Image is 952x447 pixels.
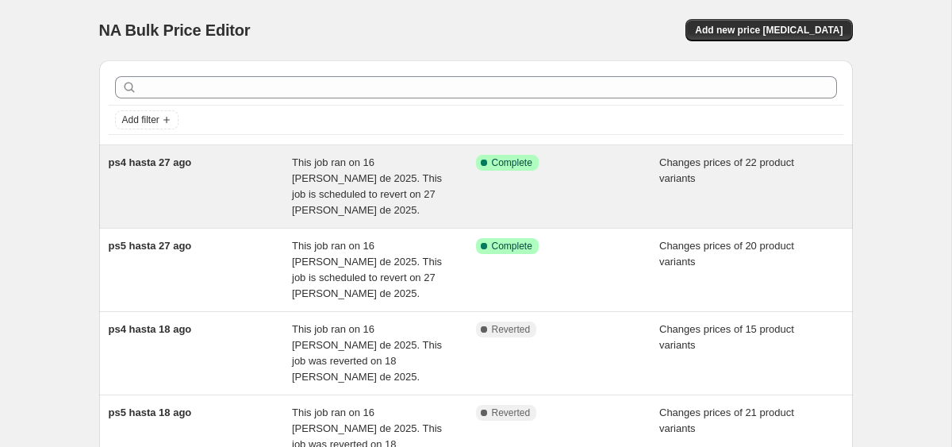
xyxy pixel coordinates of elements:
span: Reverted [492,407,531,419]
span: This job ran on 16 [PERSON_NAME] de 2025. This job is scheduled to revert on 27 [PERSON_NAME] de ... [292,156,442,216]
span: ps4 hasta 27 ago [109,156,192,168]
span: Changes prices of 21 product variants [659,407,794,434]
span: Changes prices of 15 product variants [659,323,794,351]
span: This job ran on 16 [PERSON_NAME] de 2025. This job is scheduled to revert on 27 [PERSON_NAME] de ... [292,240,442,299]
span: NA Bulk Price Editor [99,21,251,39]
span: Add filter [122,114,159,126]
span: Complete [492,156,532,169]
span: Changes prices of 22 product variants [659,156,794,184]
span: Complete [492,240,532,252]
span: ps4 hasta 18 ago [109,323,192,335]
span: Add new price [MEDICAL_DATA] [695,24,843,37]
span: ps5 hasta 27 ago [109,240,192,252]
button: Add filter [115,110,178,129]
span: ps5 hasta 18 ago [109,407,192,418]
span: This job ran on 16 [PERSON_NAME] de 2025. This job was reverted on 18 [PERSON_NAME] de 2025. [292,323,442,383]
span: Changes prices of 20 product variants [659,240,794,268]
button: Add new price [MEDICAL_DATA] [685,19,852,41]
span: Reverted [492,323,531,336]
